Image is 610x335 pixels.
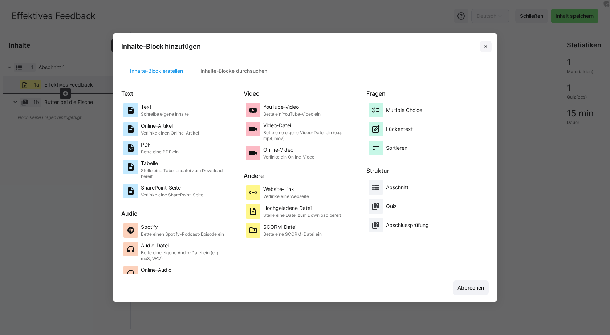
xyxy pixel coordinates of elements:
[263,231,322,237] p: Bette eine SCORM-Datei ein
[366,166,489,175] p: Struktur
[121,89,244,98] p: Text
[263,204,341,212] p: Hochgeladene Datei
[141,141,179,148] p: PDF
[263,212,341,218] p: Stelle eine Datei zum Download bereit
[263,122,350,129] p: Video-Datei
[453,280,489,295] button: Abbrechen
[244,171,366,180] p: Andere
[141,168,228,179] p: Stelle eine Tabellendatei zum Download bereit
[244,89,366,98] p: Video
[263,130,350,141] p: Bette eine eigene Video-Datei ein (e.g. mp4, mov)
[141,242,228,249] p: Audio-Datei
[141,223,224,231] p: Spotify
[386,107,422,114] p: Multiple Choice
[386,203,397,210] p: Quiz
[141,130,199,136] p: Verlinke einen Online-Artikel
[263,103,321,111] p: YouTube-Video
[141,160,228,167] p: Tabelle
[121,62,192,80] div: Inhalte-Block erstellen
[263,186,309,193] p: Website-Link
[386,144,407,152] p: Sortieren
[141,231,224,237] p: Bette einen Spotify-Podcast-Episode ein
[263,111,321,117] p: Bette ein YouTube-Video ein
[386,222,429,229] p: Abschlussprüfung
[141,266,208,274] p: Online-Audio
[141,122,199,129] p: Online-Artikel
[141,192,203,198] p: Verlinke eine SharePoint-Seite
[263,194,309,199] p: Verlinke eine Webseite
[263,154,314,160] p: Verlinke ein Online-Video
[141,103,189,111] p: Text
[141,149,179,155] p: Bette eine PDF ein
[141,250,228,262] p: Bette eine eigene Audio-Datei ein (e.g. mp3, WAV)
[456,284,485,291] span: Abbrechen
[263,223,322,231] p: SCORM-Datei
[386,125,413,133] p: Lückentext
[121,42,201,51] h3: Inhalte-Block hinzufügen
[192,62,276,80] div: Inhalte-Blöcke durchsuchen
[386,184,408,191] p: Abschnitt
[121,209,244,218] p: Audio
[366,89,489,98] p: Fragen
[141,111,189,117] p: Schreibe eigene Inhalte
[141,184,203,191] p: SharePoint-Seite
[263,146,314,153] p: Online-Video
